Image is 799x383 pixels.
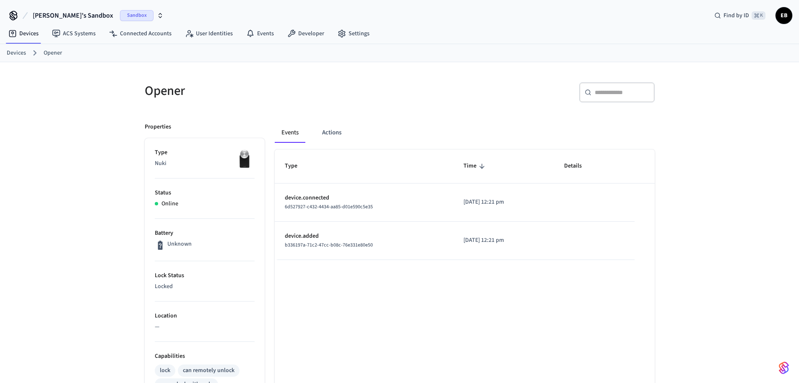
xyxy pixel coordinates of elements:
p: Properties [145,123,171,131]
span: Sandbox [120,10,154,21]
p: [DATE] 12:21 pm [463,236,544,245]
p: Locked [155,282,255,291]
p: Online [161,199,178,208]
span: Details [564,160,593,173]
p: device.connected [285,194,444,202]
a: Devices [7,49,26,58]
a: ACS Systems [45,26,102,41]
a: Events [239,26,281,41]
div: can remotely unlock [183,366,234,375]
span: Time [463,160,487,173]
span: b336197a-71c2-47cc-b08c-76e331e80e50 [285,241,373,249]
a: Opener [44,49,62,58]
p: Type [155,148,255,157]
p: Unknown [167,240,192,249]
button: ЕВ [776,7,792,24]
button: Events [275,123,305,143]
span: ЕВ [776,8,791,23]
span: [PERSON_NAME]'s Sandbox [33,10,113,21]
p: Capabilities [155,352,255,361]
p: Location [155,312,255,320]
a: Developer [281,26,331,41]
a: Connected Accounts [102,26,178,41]
p: Battery [155,229,255,238]
div: lock [160,366,170,375]
a: Devices [2,26,45,41]
div: Find by ID⌘ K [708,8,772,23]
p: Lock Status [155,271,255,280]
p: Nuki [155,159,255,168]
span: 6d527927-c432-4434-aa85-d01e590c5e35 [285,203,373,210]
table: sticky table [275,150,655,260]
span: ⌘ K [752,11,765,20]
img: SeamLogoGradient.69752ec5.svg [779,361,789,375]
h5: Opener [145,82,395,100]
div: ant example [275,123,655,143]
p: device.added [285,232,444,241]
a: User Identities [178,26,239,41]
button: Actions [315,123,348,143]
span: Find by ID [724,11,749,20]
p: — [155,323,255,331]
p: Status [155,189,255,197]
span: Type [285,160,308,173]
img: Nuki Smart Lock 3.0 Pro Black, Front [234,148,255,169]
p: [DATE] 12:21 pm [463,198,544,207]
a: Settings [331,26,376,41]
